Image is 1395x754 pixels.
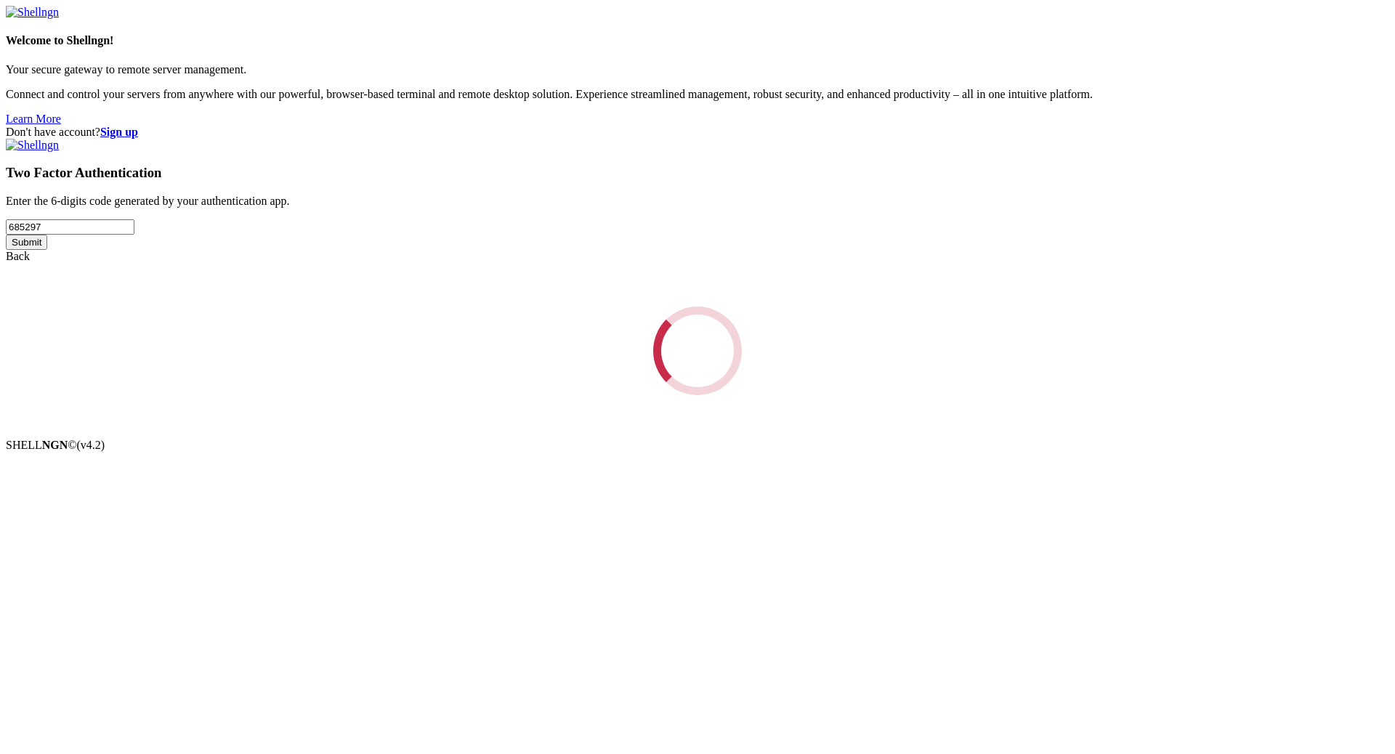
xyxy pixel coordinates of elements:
h3: Two Factor Authentication [6,165,1389,181]
a: Sign up [100,126,138,138]
img: Shellngn [6,6,59,19]
input: Two factor code [6,219,134,235]
b: NGN [42,439,68,451]
img: Shellngn [6,139,59,152]
input: Submit [6,235,47,250]
p: Enter the 6-digits code generated by your authentication app. [6,195,1389,208]
p: Your secure gateway to remote server management. [6,63,1389,76]
span: 4.2.0 [77,439,105,451]
a: Learn More [6,113,61,125]
h4: Welcome to Shellngn! [6,34,1389,47]
div: Loading... [640,293,756,409]
a: Back [6,250,30,262]
span: SHELL © [6,439,105,451]
p: Connect and control your servers from anywhere with our powerful, browser-based terminal and remo... [6,88,1389,101]
div: Don't have account? [6,126,1389,139]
